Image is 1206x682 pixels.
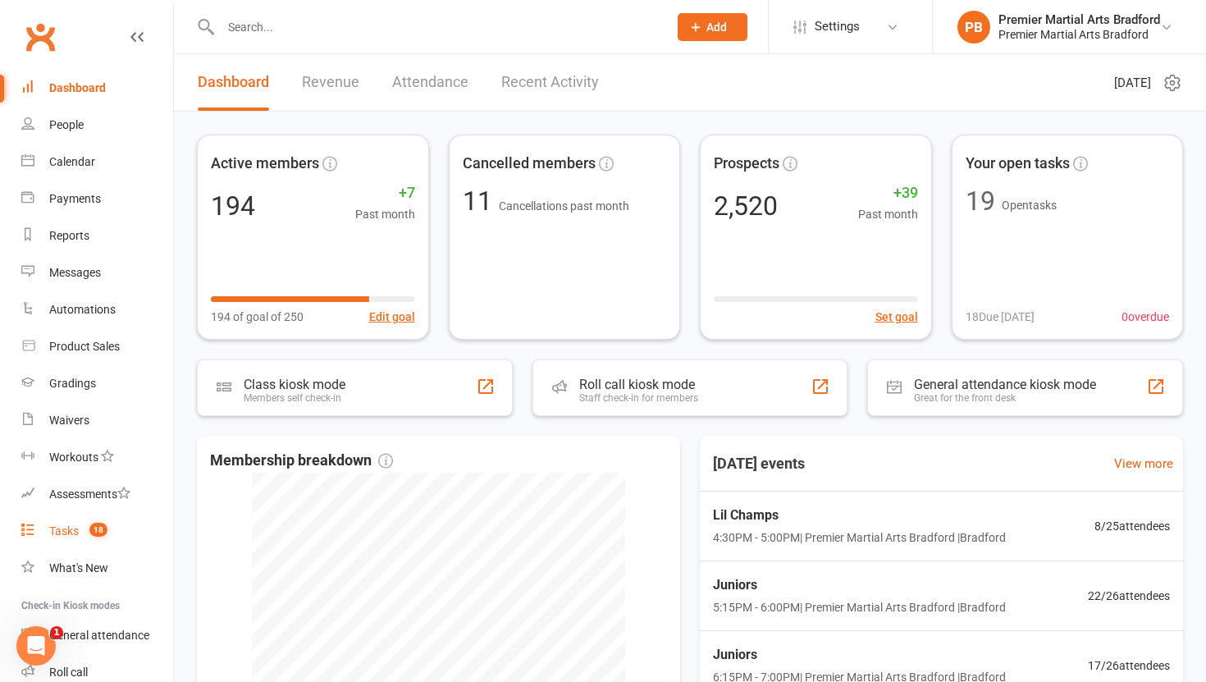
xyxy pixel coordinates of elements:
span: 18 Due [DATE] [966,308,1035,326]
span: +7 [355,181,415,205]
div: General attendance kiosk mode [914,377,1096,392]
div: Tasks [49,524,79,538]
div: Workouts [49,451,98,464]
span: +39 [858,181,918,205]
a: Clubworx [20,16,61,57]
a: Attendance [392,54,468,111]
div: 194 [211,193,255,219]
span: Open tasks [1002,199,1057,212]
span: Your open tasks [966,152,1070,176]
span: 17 / 26 attendees [1088,657,1170,675]
a: Messages [21,254,173,291]
a: Waivers [21,402,173,439]
input: Search... [216,16,656,39]
a: Dashboard [198,54,269,111]
div: Automations [49,303,116,316]
div: Waivers [49,414,89,427]
div: Messages [49,266,101,279]
span: 5:15PM - 6:00PM | Premier Martial Arts Bradford | Bradford [713,598,1006,616]
div: Dashboard [49,81,106,94]
div: Product Sales [49,340,120,353]
span: 1 [50,626,63,639]
div: Premier Martial Arts Bradford [998,12,1160,27]
a: Tasks 18 [21,513,173,550]
a: What's New [21,550,173,587]
div: General attendance [49,629,149,642]
div: Gradings [49,377,96,390]
a: Reports [21,217,173,254]
a: Revenue [302,54,359,111]
span: Add [706,21,727,34]
span: 4:30PM - 5:00PM | Premier Martial Arts Bradford | Bradford [713,529,1006,547]
span: Juniors [713,574,1006,596]
span: Cancellations past month [499,199,629,213]
span: 11 [463,185,499,217]
a: Product Sales [21,328,173,365]
div: Payments [49,192,101,205]
a: Dashboard [21,70,173,107]
a: Recent Activity [501,54,599,111]
span: Cancelled members [463,152,596,176]
span: Lil Champs [713,505,1006,526]
span: [DATE] [1114,73,1151,93]
div: Staff check-in for members [579,392,698,404]
span: Settings [815,8,860,45]
div: 19 [966,188,995,214]
div: Calendar [49,155,95,168]
div: PB [957,11,990,43]
div: Great for the front desk [914,392,1096,404]
div: Reports [49,229,89,242]
a: Payments [21,181,173,217]
span: Juniors [713,644,1006,666]
div: People [49,118,84,131]
span: 194 of goal of 250 [211,308,304,326]
span: Prospects [714,152,779,176]
div: Class kiosk mode [244,377,345,392]
a: Gradings [21,365,173,402]
button: Set goal [875,308,918,326]
span: Past month [355,205,415,223]
span: 8 / 25 attendees [1094,517,1170,535]
div: Premier Martial Arts Bradford [998,27,1160,42]
div: Assessments [49,487,130,501]
a: Workouts [21,439,173,476]
div: 2,520 [714,193,778,219]
iframe: Intercom live chat [16,626,56,666]
h3: [DATE] events [700,449,818,478]
span: Membership breakdown [210,449,393,473]
span: 0 overdue [1121,308,1169,326]
a: People [21,107,173,144]
a: Assessments [21,476,173,513]
span: 22 / 26 attendees [1088,587,1170,605]
a: View more [1114,454,1173,474]
span: Past month [858,205,918,223]
div: Roll call kiosk mode [579,377,698,392]
span: Active members [211,152,319,176]
span: 18 [89,523,107,537]
div: Members self check-in [244,392,345,404]
div: What's New [49,561,108,574]
a: General attendance kiosk mode [21,617,173,654]
a: Automations [21,291,173,328]
button: Add [678,13,747,41]
a: Calendar [21,144,173,181]
div: Roll call [49,666,88,679]
button: Edit goal [369,308,415,326]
